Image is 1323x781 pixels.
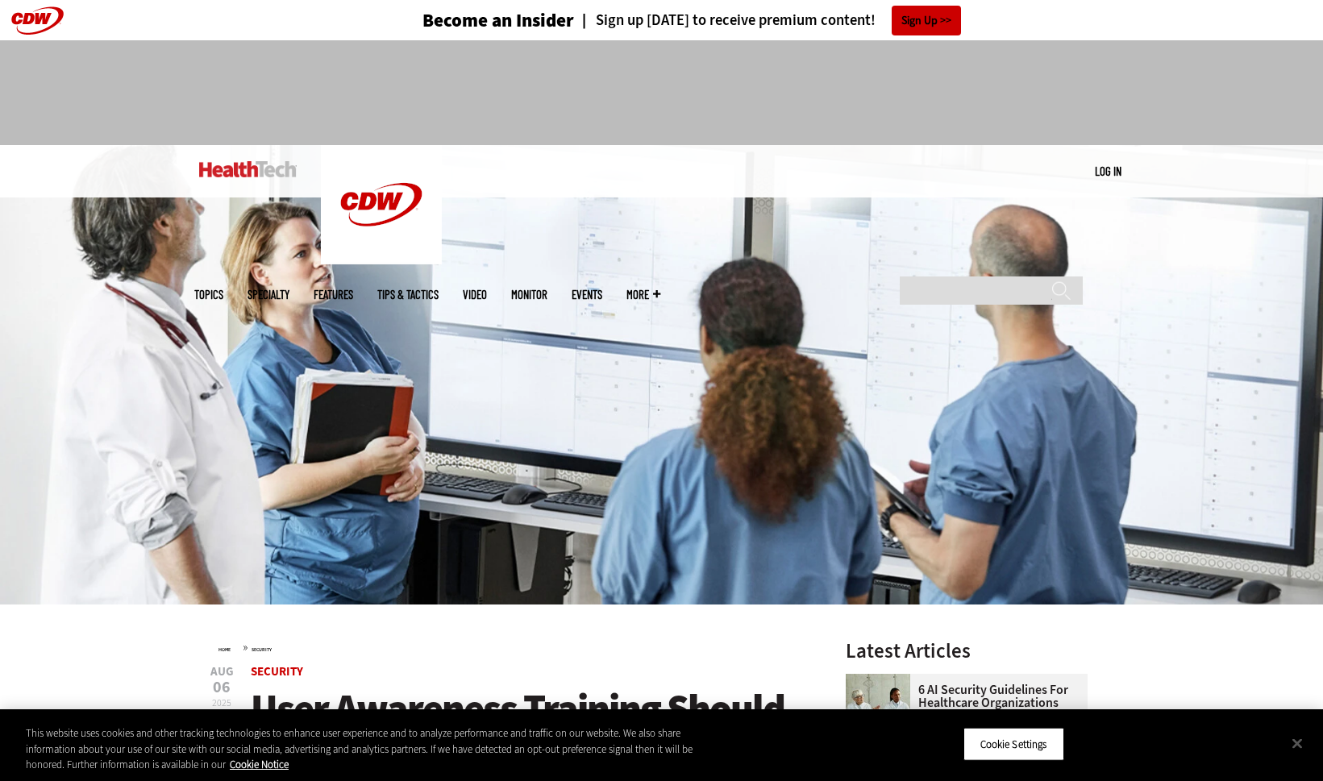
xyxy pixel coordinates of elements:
[572,289,602,301] a: Events
[251,663,303,679] a: Security
[230,758,289,771] a: More information about your privacy
[212,696,231,709] span: 2025
[846,683,1078,709] a: 6 AI Security Guidelines for Healthcare Organizations
[846,674,918,687] a: Doctors meeting in the office
[248,289,289,301] span: Specialty
[218,646,231,653] a: Home
[194,289,223,301] span: Topics
[210,679,234,696] span: 06
[314,289,353,301] a: Features
[422,11,574,30] h3: Become an Insider
[321,145,442,264] img: Home
[846,641,1088,661] h3: Latest Articles
[218,641,804,654] div: »
[210,666,234,678] span: Aug
[846,674,910,738] img: Doctors meeting in the office
[1095,164,1121,178] a: Log in
[321,251,442,268] a: CDW
[199,161,297,177] img: Home
[252,646,272,653] a: Security
[963,727,1064,761] button: Cookie Settings
[574,13,876,28] a: Sign up [DATE] to receive premium content!
[511,289,547,301] a: MonITor
[377,289,439,301] a: Tips & Tactics
[26,725,728,773] div: This website uses cookies and other tracking technologies to enhance user experience and to analy...
[368,56,955,129] iframe: advertisement
[892,6,961,35] a: Sign Up
[1095,163,1121,180] div: User menu
[463,289,487,301] a: Video
[626,289,660,301] span: More
[362,11,574,30] a: Become an Insider
[1279,725,1315,761] button: Close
